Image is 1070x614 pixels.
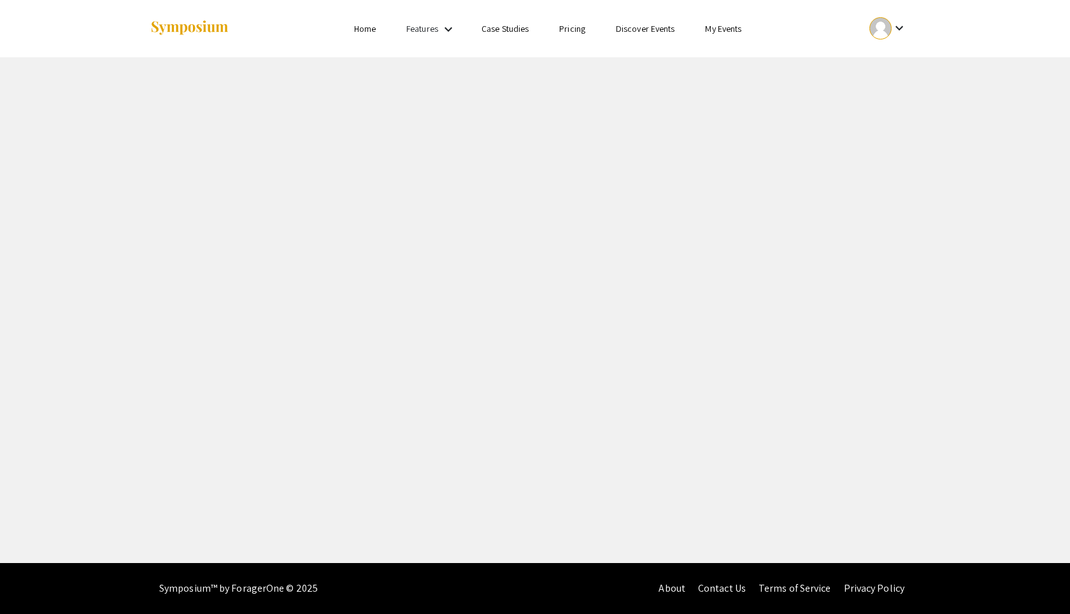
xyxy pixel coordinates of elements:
[559,23,585,34] a: Pricing
[698,582,746,595] a: Contact Us
[159,563,318,614] div: Symposium™ by ForagerOne © 2025
[705,23,741,34] a: My Events
[441,22,456,37] mat-icon: Expand Features list
[616,23,675,34] a: Discover Events
[759,582,831,595] a: Terms of Service
[659,582,685,595] a: About
[354,23,376,34] a: Home
[856,14,920,43] button: Expand account dropdown
[406,23,438,34] a: Features
[892,20,907,36] mat-icon: Expand account dropdown
[844,582,904,595] a: Privacy Policy
[10,557,54,604] iframe: Chat
[481,23,529,34] a: Case Studies
[150,20,229,37] img: Symposium by ForagerOne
